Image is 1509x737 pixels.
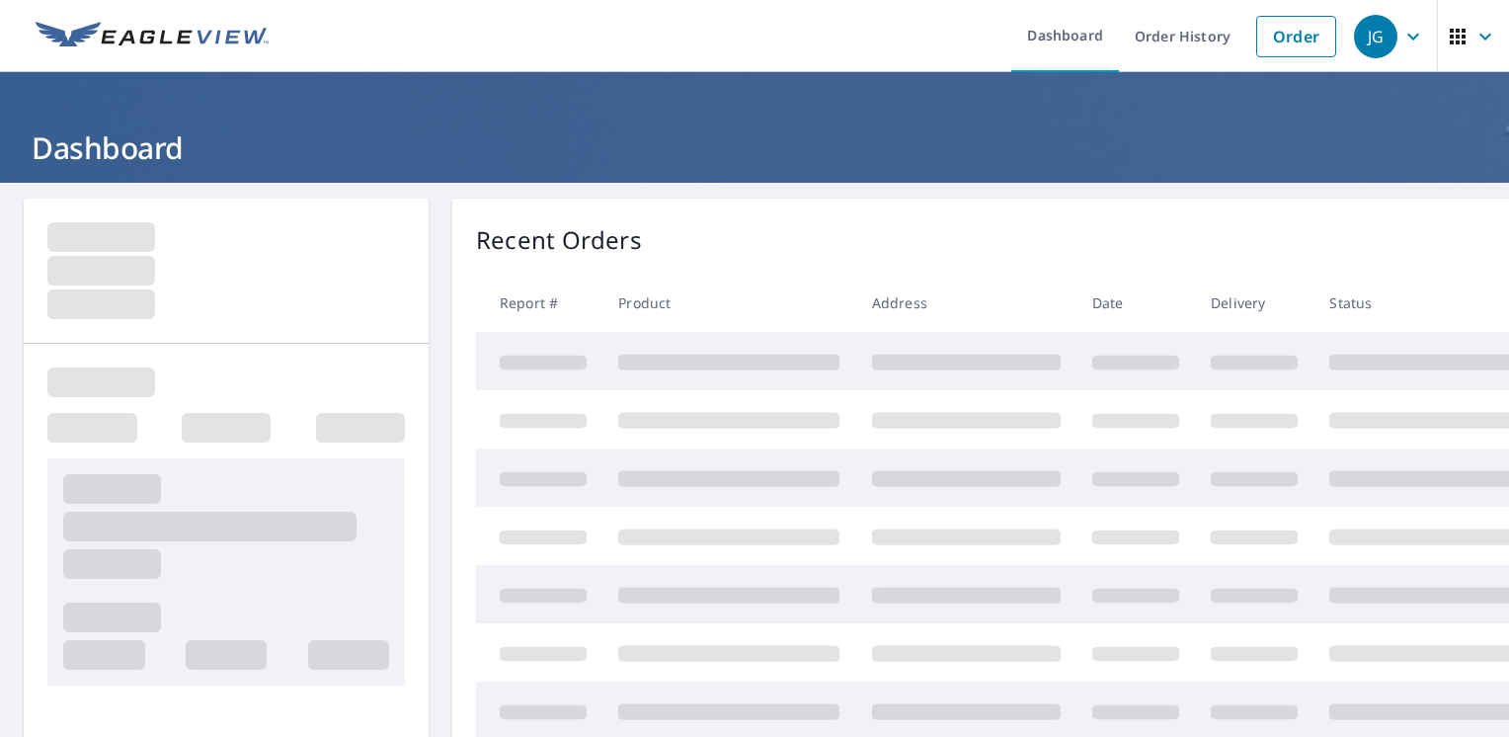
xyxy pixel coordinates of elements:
th: Date [1076,274,1195,332]
th: Delivery [1195,274,1313,332]
th: Address [856,274,1076,332]
th: Product [602,274,855,332]
div: JG [1354,15,1397,58]
p: Recent Orders [476,222,642,258]
th: Report # [476,274,602,332]
a: Order [1256,16,1336,57]
img: EV Logo [36,22,269,51]
h1: Dashboard [24,127,1485,168]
